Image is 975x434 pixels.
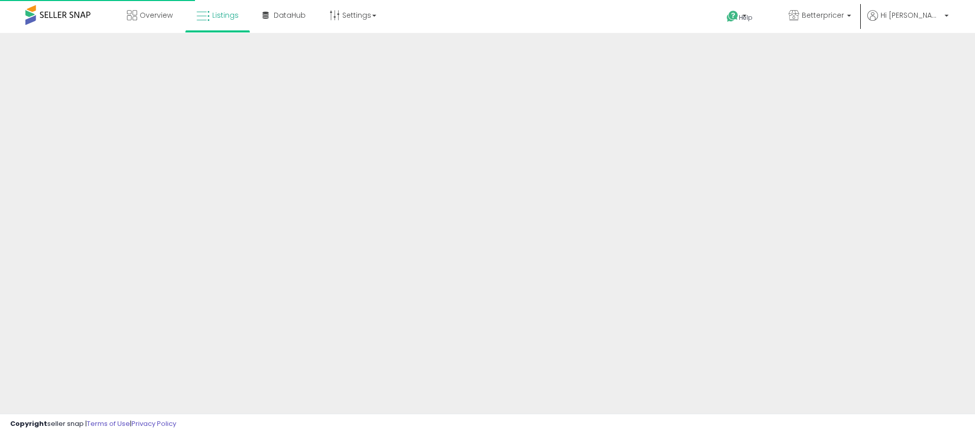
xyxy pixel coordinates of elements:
[87,419,130,428] a: Terms of Use
[726,10,739,23] i: Get Help
[274,10,306,20] span: DataHub
[10,419,47,428] strong: Copyright
[140,10,173,20] span: Overview
[719,3,772,33] a: Help
[10,419,176,429] div: seller snap | |
[212,10,239,20] span: Listings
[132,419,176,428] a: Privacy Policy
[881,10,941,20] span: Hi [PERSON_NAME]
[802,10,844,20] span: Betterpricer
[867,10,949,33] a: Hi [PERSON_NAME]
[739,13,753,22] span: Help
